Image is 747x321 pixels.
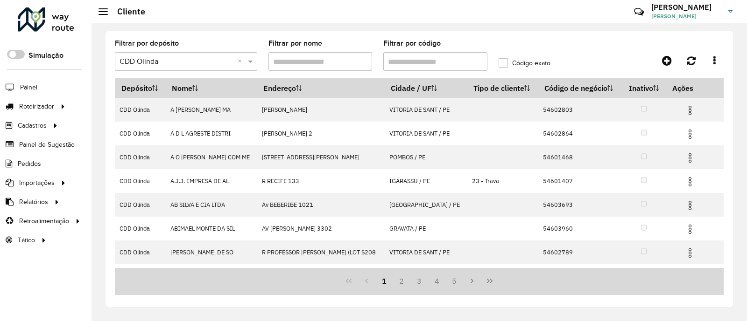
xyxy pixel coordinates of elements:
[257,122,384,145] td: [PERSON_NAME] 2
[165,169,257,193] td: A.J.J. EMPRESA DE AL
[467,78,538,98] th: Tipo de cliente
[165,78,257,98] th: Nome
[538,264,622,288] td: 54604421
[383,38,441,49] label: Filtrar por código
[115,38,179,49] label: Filtrar por depósito
[393,272,410,290] button: 2
[115,122,165,145] td: CDD Olinda
[622,78,666,98] th: Inativo
[538,169,622,193] td: 54601407
[481,272,499,290] button: Last Page
[20,82,37,92] span: Painel
[257,169,384,193] td: R RECIFE 133
[257,78,384,98] th: Endereço
[115,240,165,264] td: CDD Olinda
[165,193,257,217] td: AB SILVA E CIA LTDA
[257,193,384,217] td: Av BEBERIBE 1021
[384,145,467,169] td: POMBOS / PE
[446,272,464,290] button: 5
[165,240,257,264] td: [PERSON_NAME] DE SO
[165,98,257,122] td: A [PERSON_NAME] MA
[538,145,622,169] td: 54601468
[428,272,446,290] button: 4
[375,272,393,290] button: 1
[666,78,722,98] th: Ações
[384,169,467,193] td: IGARASSU / PE
[384,240,467,264] td: VITORIA DE SANT / PE
[257,264,384,288] td: R DOUTOR [PERSON_NAME] 91
[257,98,384,122] td: [PERSON_NAME]
[538,98,622,122] td: 54602803
[651,3,721,12] h3: [PERSON_NAME]
[384,78,467,98] th: Cidade / UF
[463,272,481,290] button: Next Page
[467,169,538,193] td: 23 - Trava
[538,122,622,145] td: 54602864
[629,2,649,22] a: Contato Rápido
[651,12,721,20] span: [PERSON_NAME]
[384,98,467,122] td: VITORIA DE SANT / PE
[410,272,428,290] button: 3
[115,169,165,193] td: CDD Olinda
[19,102,54,111] span: Roteirizador
[268,38,322,49] label: Filtrar por nome
[165,217,257,240] td: ABIMAEL MONTE DA SIL
[499,58,550,68] label: Código exato
[238,56,246,67] span: Clear all
[384,122,467,145] td: VITORIA DE SANT / PE
[384,264,467,288] td: GRAVATA / PE
[257,240,384,264] td: R PROFESSOR [PERSON_NAME] (LOT S208
[18,235,35,245] span: Tático
[538,193,622,217] td: 54603693
[115,193,165,217] td: CDD Olinda
[18,159,41,169] span: Pedidos
[19,140,75,150] span: Painel de Sugestão
[384,217,467,240] td: GRAVATA / PE
[538,78,622,98] th: Código de negócio
[165,122,257,145] td: A D L AGRESTE DISTRI
[115,98,165,122] td: CDD Olinda
[115,145,165,169] td: CDD Olinda
[257,217,384,240] td: AV [PERSON_NAME] 3302
[538,217,622,240] td: 54603960
[108,7,145,17] h2: Cliente
[18,121,47,130] span: Cadastros
[165,145,257,169] td: A O [PERSON_NAME] COM ME
[19,178,55,188] span: Importações
[19,216,69,226] span: Retroalimentação
[19,197,48,207] span: Relatórios
[28,50,63,61] label: Simulação
[115,217,165,240] td: CDD Olinda
[115,78,165,98] th: Depósito
[165,264,257,288] td: [PERSON_NAME]
[384,193,467,217] td: [GEOGRAPHIC_DATA] / PE
[115,264,165,288] td: CDD Olinda
[257,145,384,169] td: [STREET_ADDRESS][PERSON_NAME]
[538,240,622,264] td: 54602789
